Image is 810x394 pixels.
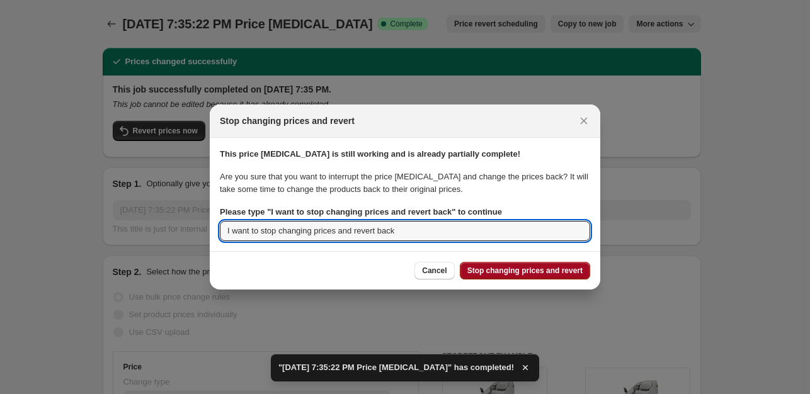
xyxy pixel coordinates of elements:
h2: Stop changing prices and revert [220,115,355,127]
b: Please type " I want to stop changing prices and revert back " to continue [220,207,502,217]
strong: This price [MEDICAL_DATA] is still working and is already partially complete! [220,149,520,159]
p: Are you sure that you want to interrupt the price [MEDICAL_DATA] and change the prices back? It w... [220,171,590,196]
span: "[DATE] 7:35:22 PM Price [MEDICAL_DATA]" has completed! [278,361,514,374]
span: Cancel [422,266,447,276]
button: Close [575,112,593,130]
span: Stop changing prices and revert [467,266,583,276]
button: Stop changing prices and revert [460,262,590,279]
button: Cancel [414,262,454,279]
